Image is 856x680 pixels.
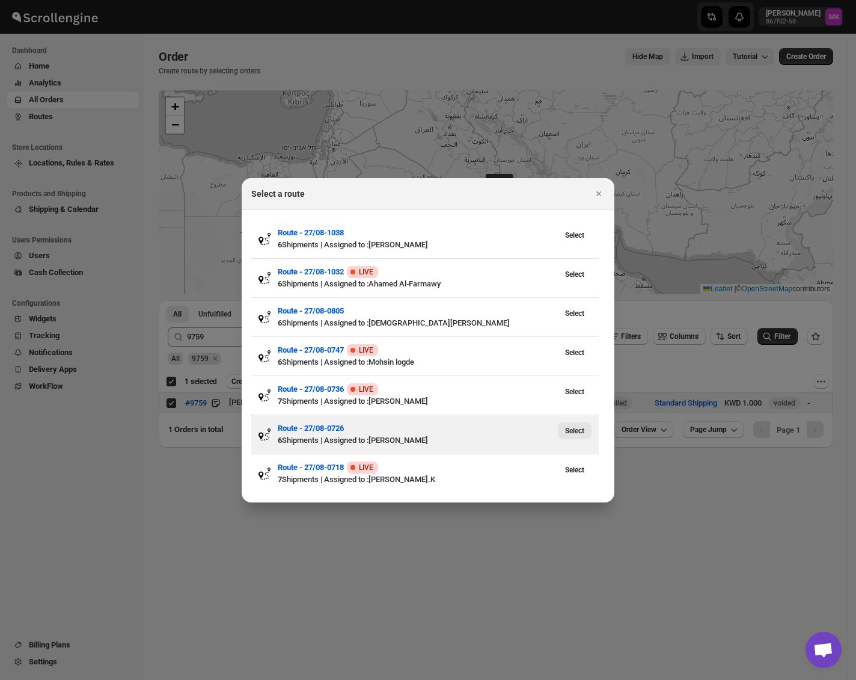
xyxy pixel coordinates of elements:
span: LIVE [359,345,373,355]
button: Close [590,185,607,202]
button: View Route - 27/08-0805’s latest order [558,305,592,322]
span: Select [565,230,584,240]
b: 7 [278,475,282,484]
div: Shipments | Assigned to : [PERSON_NAME].K [278,474,558,486]
button: Route - 27/08-0726 [278,422,344,434]
span: LIVE [359,463,373,472]
button: Route - 27/08-0718 [278,462,344,474]
b: 6 [278,240,282,249]
div: Shipments | Assigned to : Mohsin logde [278,356,558,368]
div: Shipments | Assigned to : [PERSON_NAME] [278,434,558,447]
div: Shipments | Assigned to : Ahamed Al-Farmawy [278,278,558,290]
button: Route - 27/08-1038 [278,227,344,239]
button: View Route - 27/08-1038’s latest order [558,227,592,244]
b: 6 [278,318,282,327]
button: Route - 27/08-0747 [278,344,344,356]
button: Route - 27/08-0736 [278,383,344,395]
button: View Route - 27/08-0736’s latest order [558,383,592,400]
span: LIVE [359,267,373,277]
button: Route - 27/08-0805 [278,305,344,317]
b: 6 [278,436,282,445]
a: دردشة مفتوحة [806,632,842,668]
button: View Route - 27/08-0718’s latest order [558,462,592,478]
b: 7 [278,397,282,406]
b: 6 [278,279,282,288]
h2: Select a route [251,188,305,200]
span: LIVE [359,385,373,394]
span: Select [565,309,584,318]
b: 6 [278,357,282,366]
span: Select [565,270,584,279]
div: Shipments | Assigned to : [PERSON_NAME] [278,239,558,251]
span: Select [565,348,584,357]
button: Route - 27/08-1032 [278,266,344,278]
div: Shipments | Assigned to : [PERSON_NAME] [278,395,558,407]
button: View Route - 27/08-0747’s latest order [558,344,592,361]
div: Shipments | Assigned to : [DEMOGRAPHIC_DATA][PERSON_NAME] [278,317,558,329]
span: Select [565,465,584,475]
span: Select [565,387,584,397]
button: View Route - 27/08-0726’s latest order [558,422,592,439]
button: View Route - 27/08-1032’s latest order [558,266,592,283]
span: Select [565,426,584,436]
